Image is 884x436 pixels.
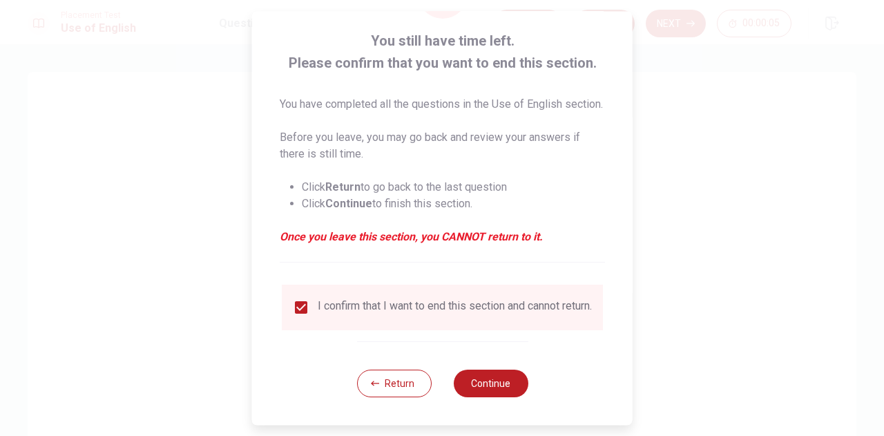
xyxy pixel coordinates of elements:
li: Click to finish this section. [302,196,605,212]
button: Continue [453,370,528,397]
p: Before you leave, you may go back and review your answers if there is still time. [280,129,605,162]
span: You still have time left. Please confirm that you want to end this section. [280,30,605,74]
em: Once you leave this section, you CANNOT return to it. [280,229,605,245]
strong: Return [325,180,361,193]
div: I confirm that I want to end this section and cannot return. [318,299,592,316]
li: Click to go back to the last question [302,179,605,196]
strong: Continue [325,197,372,210]
button: Return [356,370,431,397]
p: You have completed all the questions in the Use of English section. [280,96,605,113]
